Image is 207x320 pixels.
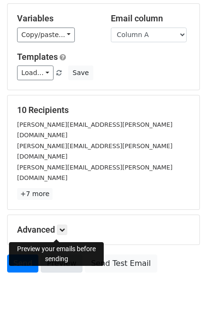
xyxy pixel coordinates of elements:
[17,142,172,160] small: [PERSON_NAME][EMAIL_ADDRESS][PERSON_NAME][DOMAIN_NAME]
[17,13,97,24] h5: Variables
[17,66,54,80] a: Load...
[17,28,75,42] a: Copy/paste...
[7,254,38,273] a: Send
[17,164,172,182] small: [PERSON_NAME][EMAIL_ADDRESS][PERSON_NAME][DOMAIN_NAME]
[111,13,190,24] h5: Email column
[68,66,93,80] button: Save
[17,105,190,115] h5: 10 Recipients
[17,121,172,139] small: [PERSON_NAME][EMAIL_ADDRESS][PERSON_NAME][DOMAIN_NAME]
[160,274,207,320] iframe: Chat Widget
[17,52,58,62] a: Templates
[9,242,104,266] div: Preview your emails before sending
[17,188,53,200] a: +7 more
[17,225,190,235] h5: Advanced
[85,254,157,273] a: Send Test Email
